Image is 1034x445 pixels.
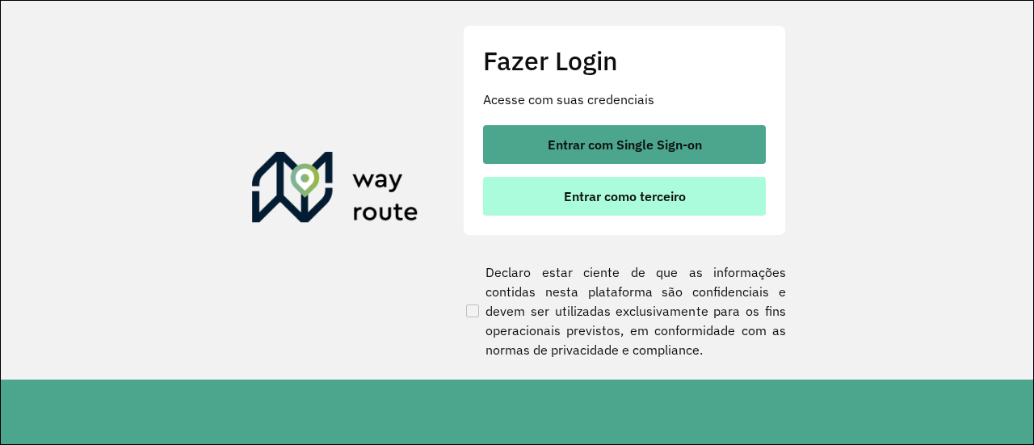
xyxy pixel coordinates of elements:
[463,262,786,359] label: Declaro estar ciente de que as informações contidas nesta plataforma são confidenciais e devem se...
[252,152,418,229] img: Roteirizador AmbevTech
[483,90,766,109] p: Acesse com suas credenciais
[548,138,702,151] span: Entrar com Single Sign-on
[483,45,766,76] h2: Fazer Login
[483,177,766,216] button: button
[483,125,766,164] button: button
[564,190,686,203] span: Entrar como terceiro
